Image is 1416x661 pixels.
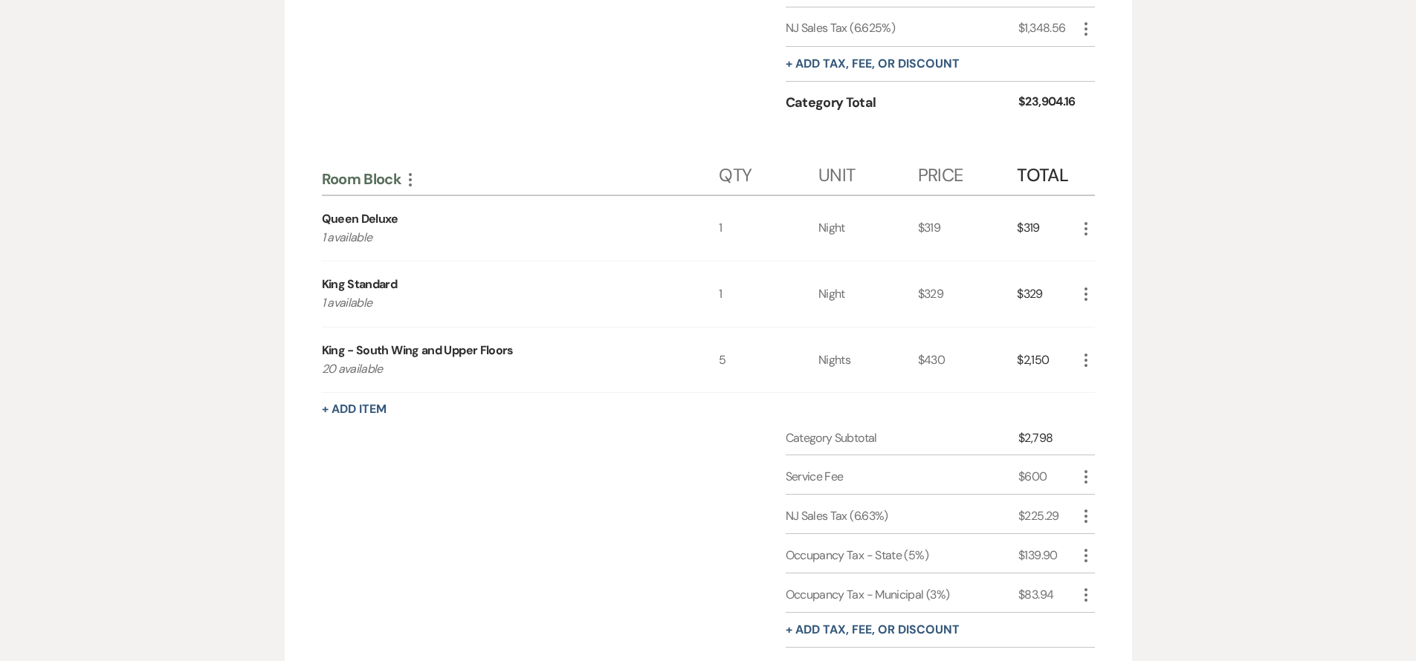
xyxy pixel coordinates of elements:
div: $329 [1017,261,1076,327]
p: 1 available [322,228,679,247]
button: + Add tax, fee, or discount [786,624,960,636]
div: $23,904.16 [1018,93,1076,113]
div: Unit [818,150,918,195]
div: King - South Wing and Upper Floors [322,342,514,359]
div: NJ Sales Tax (6.625%) [786,19,1019,37]
div: Qty [719,150,818,195]
div: $83.94 [1018,586,1076,604]
div: Category Subtotal [786,429,1019,447]
p: 1 available [322,293,679,313]
div: $430 [918,328,1018,393]
div: Nights [818,328,918,393]
div: $139.90 [1018,547,1076,564]
div: $225.29 [1018,507,1076,525]
div: $319 [918,196,1018,261]
button: + Add tax, fee, or discount [786,58,960,70]
p: 20 available [322,359,679,379]
div: Night [818,261,918,327]
div: King Standard [322,276,398,293]
div: NJ Sales Tax (6.63%) [786,507,1019,525]
button: + Add Item [322,403,387,415]
div: Category Total [786,93,1019,113]
div: Price [918,150,1018,195]
div: 1 [719,196,818,261]
div: Room Block [322,169,720,189]
div: 5 [719,328,818,393]
div: Total [1017,150,1076,195]
div: $329 [918,261,1018,327]
div: $319 [1017,196,1076,261]
div: $2,798 [1018,429,1076,447]
div: Occupancy Tax - State (5%) [786,547,1019,564]
div: $600 [1018,468,1076,486]
div: $2,150 [1017,328,1076,393]
div: Queen Deluxe [322,210,398,228]
div: $1,348.56 [1018,19,1076,37]
div: 1 [719,261,818,327]
div: Occupancy Tax - Municipal (3%) [786,586,1019,604]
div: Night [818,196,918,261]
div: Service Fee [786,468,1019,486]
